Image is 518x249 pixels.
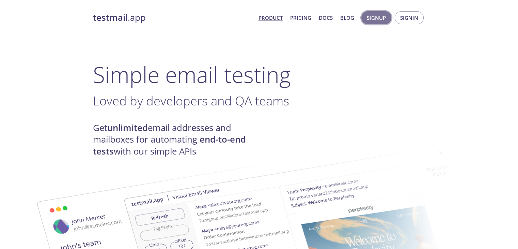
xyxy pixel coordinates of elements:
button: Signin [395,11,424,24]
a: Blog [340,13,354,22]
span: Signin [400,13,418,22]
span: Loved by developers and QA teams [93,92,289,109]
a: Pricing [290,13,311,22]
a: Docs [319,13,333,22]
span: Signup [367,13,386,22]
h4: Get email addresses and mailboxes for automating with our simple APIs [93,122,259,157]
strong: testmail [93,12,128,24]
a: testmail.app [93,12,253,24]
strong: unlimited [107,122,148,134]
strong: end-to-end tests [93,133,246,157]
a: Product [258,13,283,22]
h1: Simple email testing [93,61,425,88]
button: Signup [361,11,391,24]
